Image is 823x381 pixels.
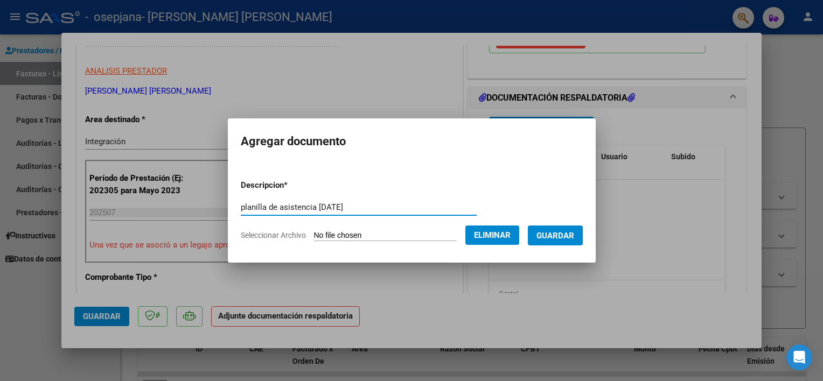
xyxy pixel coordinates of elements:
[241,231,306,239] span: Seleccionar Archivo
[241,131,583,152] h2: Agregar documento
[536,231,574,241] span: Guardar
[474,230,511,240] span: Eliminar
[465,225,519,245] button: Eliminar
[786,344,812,370] div: Open Intercom Messenger
[528,225,583,245] button: Guardar
[241,179,344,192] p: Descripcion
